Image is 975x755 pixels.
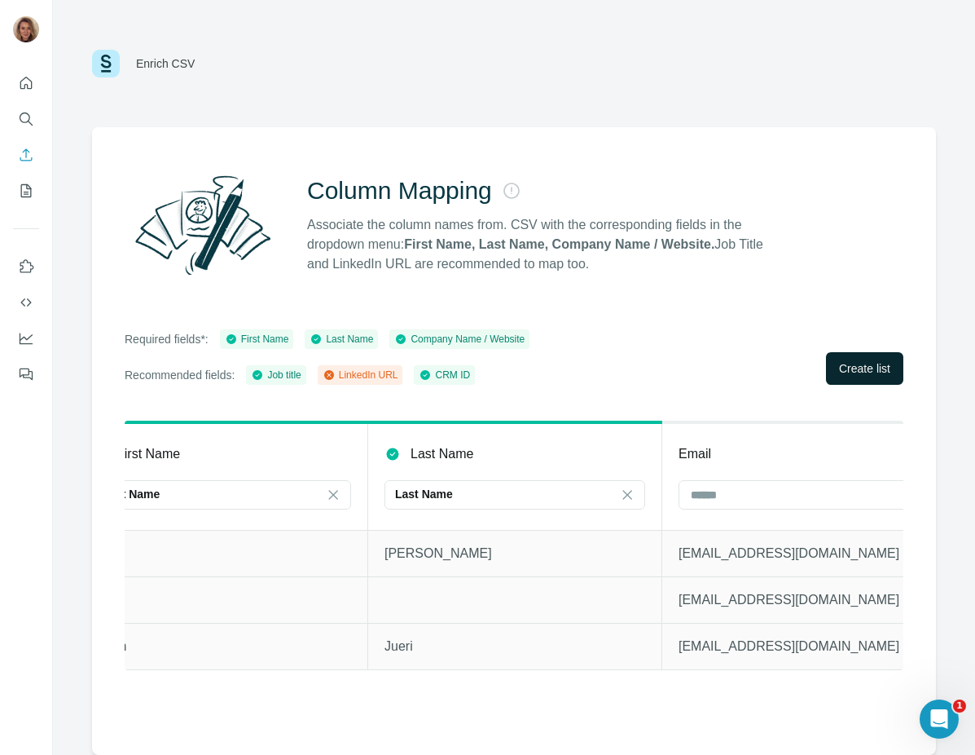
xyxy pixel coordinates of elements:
p: Recommended fields: [125,367,235,383]
p: First Name [101,486,160,502]
p: Email [679,444,711,464]
p: Last Name [411,444,473,464]
button: Feedback [13,360,39,389]
p: [PERSON_NAME] [384,544,645,563]
p: Jueri [384,637,645,656]
button: Quick start [13,68,39,98]
div: LinkedIn URL [323,368,398,382]
p: Associate the column names from. CSV with the corresponding fields in the dropdown menu: Job Titl... [307,215,778,274]
button: Use Surfe on LinkedIn [13,252,39,281]
div: First Name [225,332,289,347]
p: Raiko [90,544,351,563]
div: Company Name / Website [394,332,525,347]
p: [EMAIL_ADDRESS][DOMAIN_NAME] [679,590,939,610]
p: Required fields*: [125,331,209,347]
button: Create list [826,352,903,385]
button: My lists [13,176,39,205]
div: Last Name [310,332,373,347]
div: Job title [251,368,301,382]
span: Create list [839,360,890,377]
iframe: Intercom live chat [920,700,959,739]
button: Search [13,104,39,134]
strong: First Name, Last Name, Company Name / Website. [404,237,714,251]
img: Avatar [13,16,39,42]
span: 1 [953,700,966,713]
button: Use Surfe API [13,288,39,317]
button: Dashboard [13,324,39,353]
div: CRM ID [419,368,470,382]
button: Enrich CSV [13,140,39,170]
div: Enrich CSV [136,55,195,72]
h2: Column Mapping [307,176,492,205]
p: Last Name [395,486,453,502]
p: Kulbin [90,637,351,656]
p: [EMAIL_ADDRESS][DOMAIN_NAME] [679,544,939,563]
img: Surfe Illustration - Column Mapping [125,166,281,284]
img: Surfe Logo [92,50,120,77]
p: First Name [116,444,180,464]
p: [EMAIL_ADDRESS][DOMAIN_NAME] [679,637,939,656]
